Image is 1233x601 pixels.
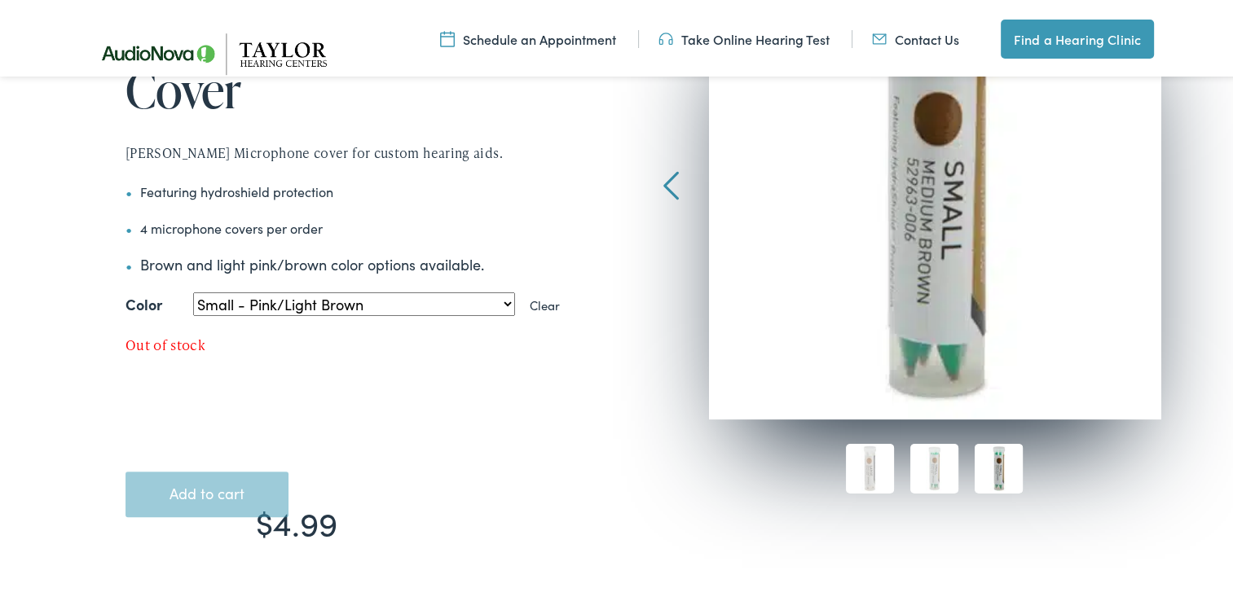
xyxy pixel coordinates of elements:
a: Take Online Hearing Test [658,27,830,45]
button: Add to cart [126,468,288,514]
li: Brown and light pink/brown color options available. [126,250,623,272]
a: Schedule an Appointment [440,27,616,45]
a: Clear [530,293,560,310]
span: [PERSON_NAME] Microphone cover for custom hearing aids. [126,140,503,159]
label: Color [126,287,162,316]
span: $ [256,496,273,542]
img: 52963-023-omc-small-plb-B-100x100.jpg [910,441,958,490]
img: utility icon [658,27,673,45]
bdi: 4.99 [256,496,337,542]
span: 4 microphone covers per order [140,216,323,234]
img: utility icon [872,27,887,45]
span: Featuring hydroshield protection [140,179,333,197]
p: Out of stock [126,331,623,353]
img: 52963-006-100x100.jpg [975,441,1023,490]
a: Find a Hearing Clinic [1001,16,1154,55]
img: 52965-023-B-100x100.jpg [846,441,894,490]
img: utility icon [440,27,455,45]
a: Contact Us [872,27,959,45]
